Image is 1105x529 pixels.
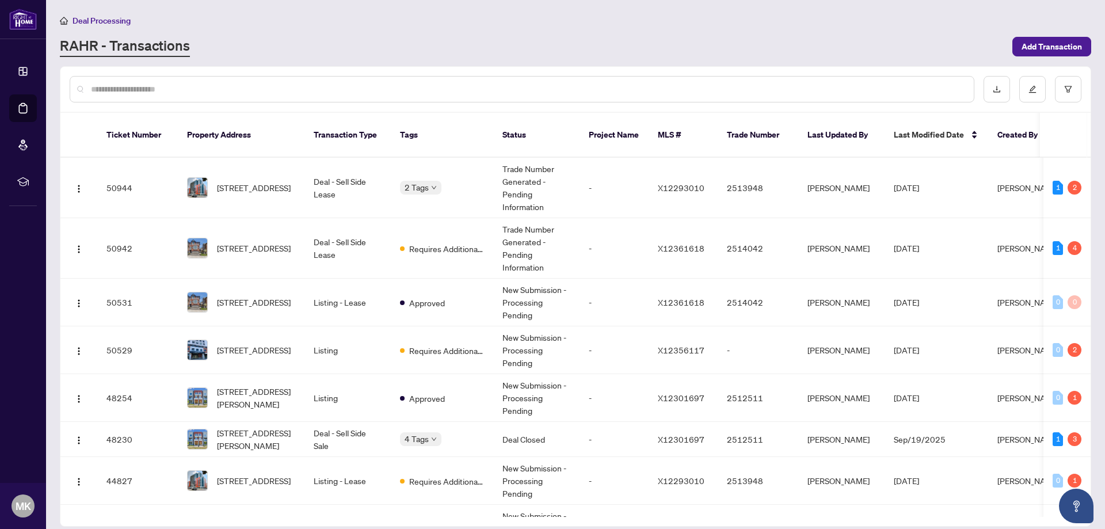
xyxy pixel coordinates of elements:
th: Created By [988,113,1057,158]
th: Ticket Number [97,113,178,158]
img: thumbnail-img [188,429,207,449]
td: Deal - Sell Side Lease [304,158,391,218]
td: New Submission - Processing Pending [493,374,580,422]
div: 2 [1068,181,1081,195]
td: 48230 [97,422,178,457]
td: 2513948 [718,457,798,505]
td: 2513948 [718,158,798,218]
button: edit [1019,76,1046,102]
th: Property Address [178,113,304,158]
td: [PERSON_NAME] [798,279,885,326]
td: 50529 [97,326,178,374]
button: Logo [70,293,88,311]
div: 0 [1053,474,1063,488]
span: Deal Processing [73,16,131,26]
td: 48254 [97,374,178,422]
span: edit [1028,85,1037,93]
span: MK [16,498,31,514]
div: 2 [1068,343,1081,357]
td: [PERSON_NAME] [798,326,885,374]
button: Logo [70,178,88,197]
span: X12356117 [658,345,704,355]
span: X12301697 [658,393,704,403]
td: Deal - Sell Side Sale [304,422,391,457]
div: 0 [1068,295,1081,309]
td: 2514042 [718,279,798,326]
span: [DATE] [894,475,919,486]
th: Tags [391,113,493,158]
img: thumbnail-img [188,471,207,490]
div: 1 [1053,181,1063,195]
img: thumbnail-img [188,238,207,258]
img: thumbnail-img [188,340,207,360]
span: Requires Additional Docs [409,344,484,357]
a: RAHR - Transactions [60,36,190,57]
div: 0 [1053,343,1063,357]
td: Listing [304,374,391,422]
img: Logo [74,477,83,486]
td: New Submission - Processing Pending [493,326,580,374]
span: [PERSON_NAME] [997,475,1060,486]
div: 0 [1053,391,1063,405]
td: - [580,457,649,505]
span: down [431,436,437,442]
span: Approved [409,296,445,309]
td: 50531 [97,279,178,326]
span: [PERSON_NAME] [997,182,1060,193]
div: 0 [1053,295,1063,309]
td: - [580,279,649,326]
button: Logo [70,341,88,359]
span: [DATE] [894,182,919,193]
td: [PERSON_NAME] [798,158,885,218]
td: Trade Number Generated - Pending Information [493,218,580,279]
span: [STREET_ADDRESS] [217,181,291,194]
td: 50942 [97,218,178,279]
div: 1 [1068,474,1081,488]
td: New Submission - Processing Pending [493,279,580,326]
span: Add Transaction [1022,37,1082,56]
img: thumbnail-img [188,178,207,197]
td: [PERSON_NAME] [798,457,885,505]
img: Logo [74,347,83,356]
div: 1 [1068,391,1081,405]
span: [PERSON_NAME] [997,434,1060,444]
span: [DATE] [894,297,919,307]
span: down [431,185,437,191]
span: Requires Additional Docs [409,475,484,488]
button: Logo [70,430,88,448]
button: Add Transaction [1012,37,1091,56]
td: - [580,158,649,218]
td: - [580,422,649,457]
span: [DATE] [894,243,919,253]
img: Logo [74,184,83,193]
td: [PERSON_NAME] [798,422,885,457]
button: Logo [70,239,88,257]
span: download [993,85,1001,93]
img: Logo [74,245,83,254]
span: [STREET_ADDRESS][PERSON_NAME] [217,385,295,410]
th: Trade Number [718,113,798,158]
span: 2 Tags [405,181,429,194]
button: filter [1055,76,1081,102]
span: [PERSON_NAME] [997,297,1060,307]
td: 2512511 [718,422,798,457]
span: [STREET_ADDRESS] [217,296,291,309]
button: Open asap [1059,489,1093,523]
span: X12293010 [658,182,704,193]
span: Approved [409,392,445,405]
span: filter [1064,85,1072,93]
td: - [580,374,649,422]
span: [PERSON_NAME] [997,243,1060,253]
td: - [580,326,649,374]
td: - [580,218,649,279]
button: download [984,76,1010,102]
span: X12293010 [658,475,704,486]
td: [PERSON_NAME] [798,374,885,422]
div: 1 [1053,432,1063,446]
td: Trade Number Generated - Pending Information [493,158,580,218]
td: New Submission - Processing Pending [493,457,580,505]
img: Logo [74,436,83,445]
td: 50944 [97,158,178,218]
th: MLS # [649,113,718,158]
img: thumbnail-img [188,292,207,312]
